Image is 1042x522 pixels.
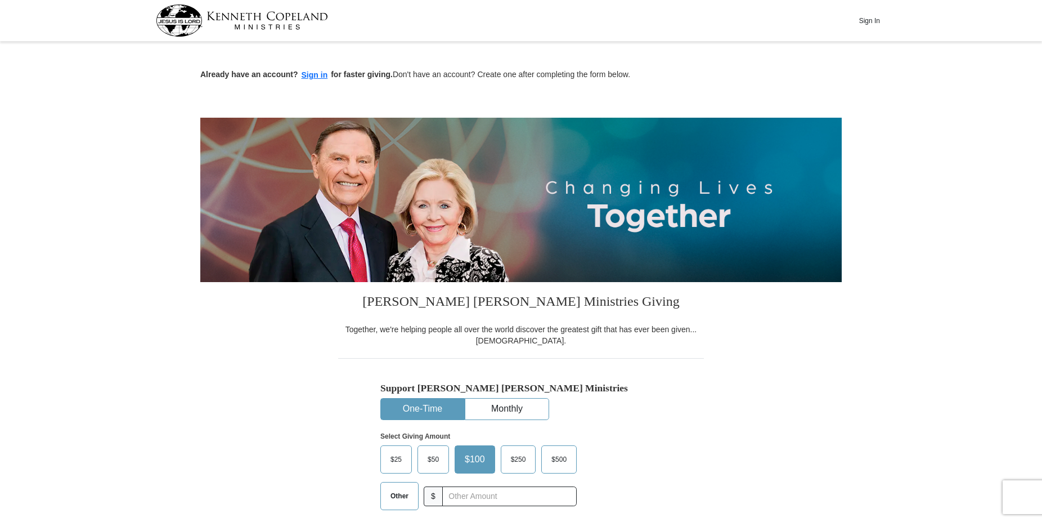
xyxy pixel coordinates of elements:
strong: Already have an account? for faster giving. [200,70,393,79]
span: Other [385,488,414,505]
h5: Support [PERSON_NAME] [PERSON_NAME] Ministries [380,382,662,394]
strong: Select Giving Amount [380,432,450,440]
h3: [PERSON_NAME] [PERSON_NAME] Ministries Giving [338,282,704,324]
div: Together, we're helping people all over the world discover the greatest gift that has ever been g... [338,324,704,346]
span: $ [424,487,443,506]
button: Monthly [465,399,549,420]
span: $50 [422,451,444,468]
span: $100 [459,451,491,468]
img: kcm-header-logo.svg [156,5,328,37]
button: Sign In [852,12,886,29]
button: One-Time [381,399,464,420]
input: Other Amount [442,487,577,506]
p: Don't have an account? Create one after completing the form below. [200,69,842,82]
span: $250 [505,451,532,468]
span: $25 [385,451,407,468]
button: Sign in [298,69,331,82]
span: $500 [546,451,572,468]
